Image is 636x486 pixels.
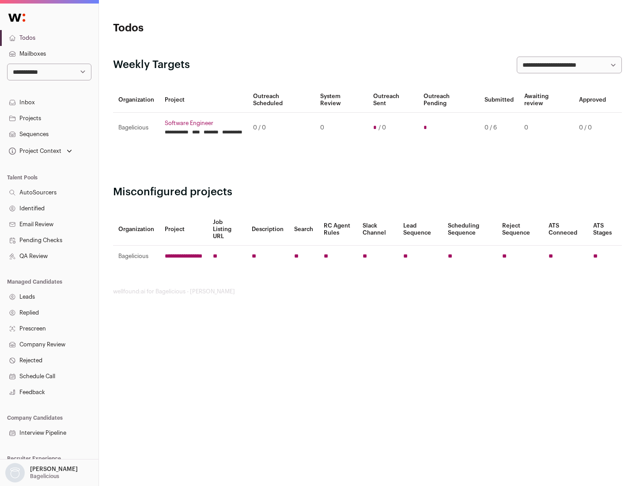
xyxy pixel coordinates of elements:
[368,87,419,113] th: Outreach Sent
[113,246,159,267] td: Bagelicious
[357,213,398,246] th: Slack Channel
[543,213,587,246] th: ATS Conneced
[159,87,248,113] th: Project
[443,213,497,246] th: Scheduling Sequence
[315,87,367,113] th: System Review
[248,113,315,143] td: 0 / 0
[315,113,367,143] td: 0
[159,213,208,246] th: Project
[113,213,159,246] th: Organization
[7,145,74,157] button: Open dropdown
[519,87,574,113] th: Awaiting review
[379,124,386,131] span: / 0
[248,87,315,113] th: Outreach Scheduled
[113,21,283,35] h1: Todos
[113,87,159,113] th: Organization
[208,213,246,246] th: Job Listing URL
[497,213,544,246] th: Reject Sequence
[113,58,190,72] h2: Weekly Targets
[479,87,519,113] th: Submitted
[588,213,622,246] th: ATS Stages
[165,120,242,127] a: Software Engineer
[5,463,25,482] img: nopic.png
[4,9,30,27] img: Wellfound
[289,213,318,246] th: Search
[574,113,611,143] td: 0 / 0
[4,463,79,482] button: Open dropdown
[479,113,519,143] td: 0 / 6
[7,148,61,155] div: Project Context
[30,466,78,473] p: [PERSON_NAME]
[113,113,159,143] td: Bagelicious
[398,213,443,246] th: Lead Sequence
[519,113,574,143] td: 0
[30,473,59,480] p: Bagelicious
[318,213,357,246] th: RC Agent Rules
[418,87,479,113] th: Outreach Pending
[113,288,622,295] footer: wellfound:ai for Bagelicious - [PERSON_NAME]
[113,185,622,199] h2: Misconfigured projects
[574,87,611,113] th: Approved
[246,213,289,246] th: Description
